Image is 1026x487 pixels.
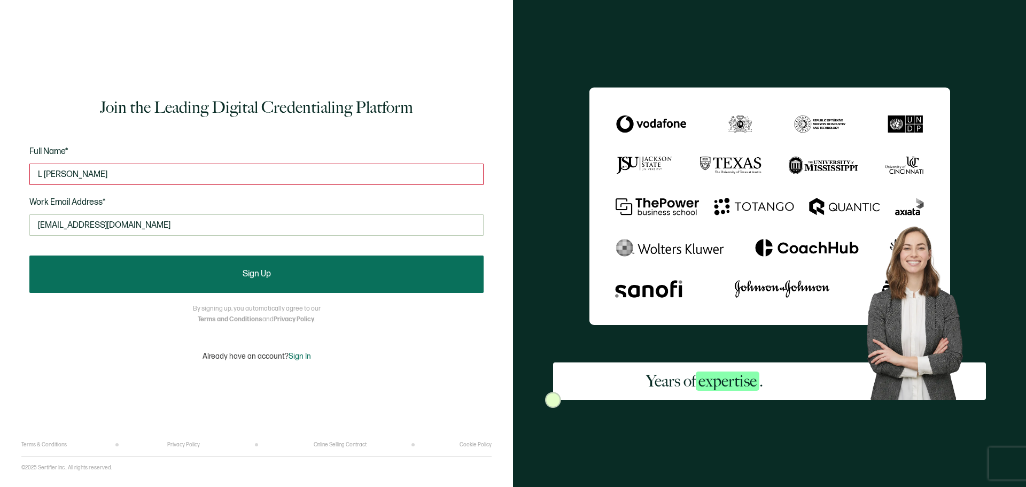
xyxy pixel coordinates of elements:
img: Sertifier Signup [545,392,561,408]
input: Jane Doe [29,164,484,185]
span: expertise [696,372,759,391]
span: Full Name* [29,146,68,157]
p: Already have an account? [203,352,311,361]
p: ©2025 Sertifier Inc.. All rights reserved. [21,465,112,471]
span: Sign Up [243,270,271,279]
a: Terms and Conditions [198,315,262,323]
a: Privacy Policy [167,442,200,448]
span: Sign In [289,352,311,361]
span: Work Email Address* [29,197,106,207]
img: Sertifier Signup - Years of <span class="strong-h">expertise</span>. [589,87,950,325]
input: Enter your work email address [29,214,484,236]
button: Sign Up [29,256,484,293]
a: Online Selling Contract [314,442,367,448]
h2: Years of . [646,370,763,392]
a: Privacy Policy [274,315,314,323]
h1: Join the Leading Digital Credentialing Platform [100,97,413,118]
p: By signing up, you automatically agree to our and . [193,304,321,325]
a: Terms & Conditions [21,442,67,448]
img: Sertifier Signup - Years of <span class="strong-h">expertise</span>. Hero [856,218,986,400]
a: Cookie Policy [460,442,492,448]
